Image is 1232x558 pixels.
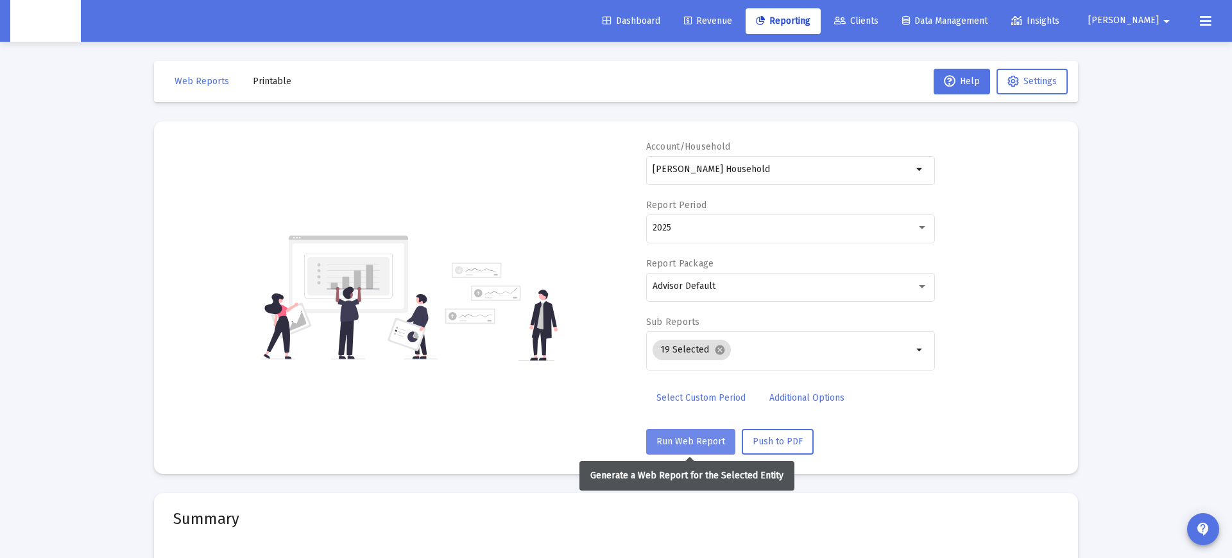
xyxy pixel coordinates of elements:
a: Revenue [674,8,742,34]
span: Reporting [756,15,810,26]
mat-icon: contact_support [1195,521,1211,537]
a: Insights [1001,8,1070,34]
button: Printable [243,69,302,94]
span: Clients [834,15,878,26]
button: Run Web Report [646,429,735,455]
mat-chip-list: Selection [653,337,912,363]
span: Additional Options [769,392,844,403]
span: Web Reports [175,76,229,87]
a: Data Management [892,8,998,34]
span: Advisor Default [653,281,715,292]
span: Help [944,76,980,87]
span: [PERSON_NAME] [1088,15,1159,26]
span: Settings [1023,76,1057,87]
label: Report Period [646,200,707,211]
label: Report Package [646,258,714,269]
span: Dashboard [603,15,660,26]
label: Account/Household [646,141,731,152]
input: Search or select an account or household [653,164,912,175]
span: Insights [1011,15,1059,26]
button: Settings [997,69,1068,94]
span: Run Web Report [656,436,725,447]
img: reporting [261,234,438,361]
img: reporting-alt [445,263,558,361]
button: Help [934,69,990,94]
span: Data Management [902,15,988,26]
button: Push to PDF [742,429,814,455]
span: Revenue [684,15,732,26]
mat-icon: arrow_drop_down [1159,8,1174,34]
img: Dashboard [20,8,71,34]
button: Web Reports [164,69,239,94]
button: [PERSON_NAME] [1073,8,1190,33]
mat-chip: 19 Selected [653,340,731,360]
mat-card-title: Summary [173,512,1059,525]
a: Clients [824,8,889,34]
span: Select Custom Period [656,392,746,403]
mat-icon: arrow_drop_down [912,162,928,177]
mat-icon: cancel [714,344,726,356]
span: Push to PDF [753,436,803,447]
a: Dashboard [592,8,671,34]
mat-icon: arrow_drop_down [912,342,928,358]
a: Reporting [746,8,821,34]
label: Sub Reports [646,317,700,327]
span: 2025 [653,222,671,233]
span: Printable [253,76,291,87]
